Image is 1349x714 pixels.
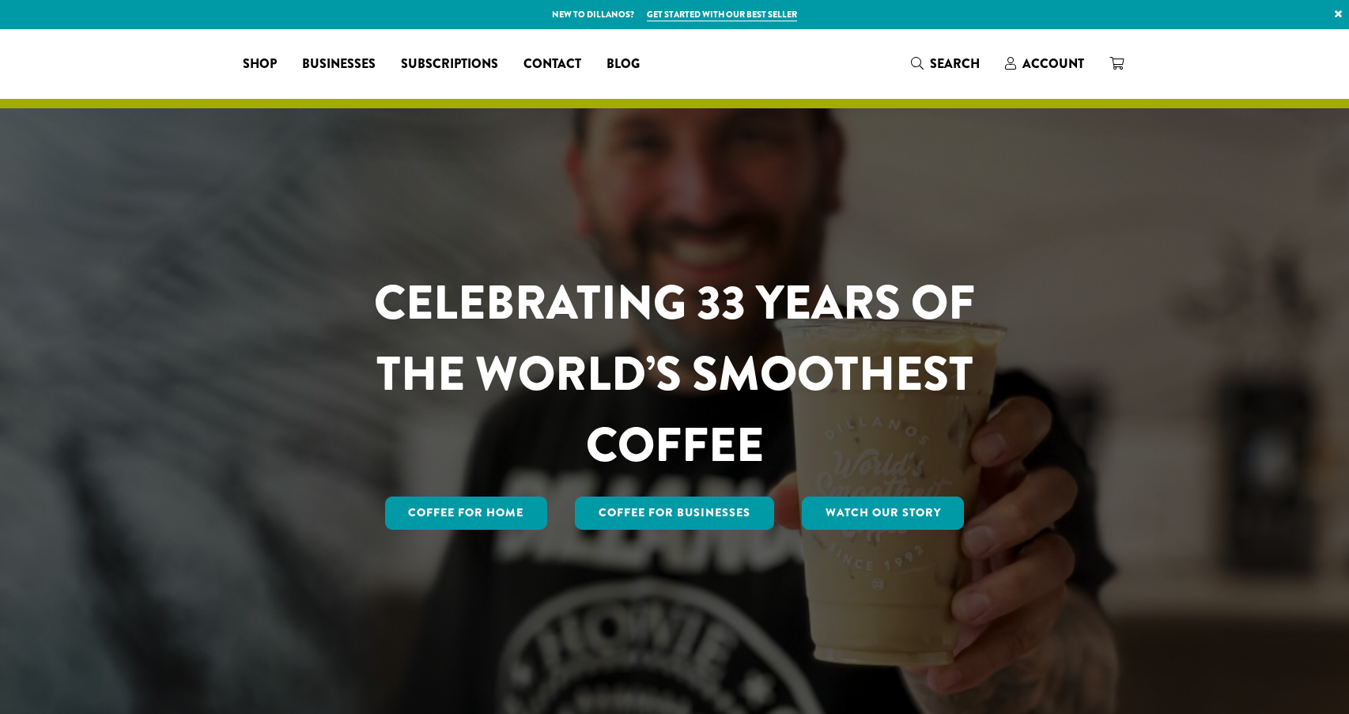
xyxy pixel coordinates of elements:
[523,55,581,74] span: Contact
[243,55,277,74] span: Shop
[327,267,1022,481] h1: CELEBRATING 33 YEARS OF THE WORLD’S SMOOTHEST COFFEE
[898,51,992,77] a: Search
[401,55,498,74] span: Subscriptions
[1022,55,1084,73] span: Account
[647,8,797,21] a: Get started with our best seller
[385,497,548,530] a: Coffee for Home
[802,497,965,530] a: Watch Our Story
[575,497,774,530] a: Coffee For Businesses
[606,55,640,74] span: Blog
[230,51,289,77] a: Shop
[930,55,980,73] span: Search
[302,55,376,74] span: Businesses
